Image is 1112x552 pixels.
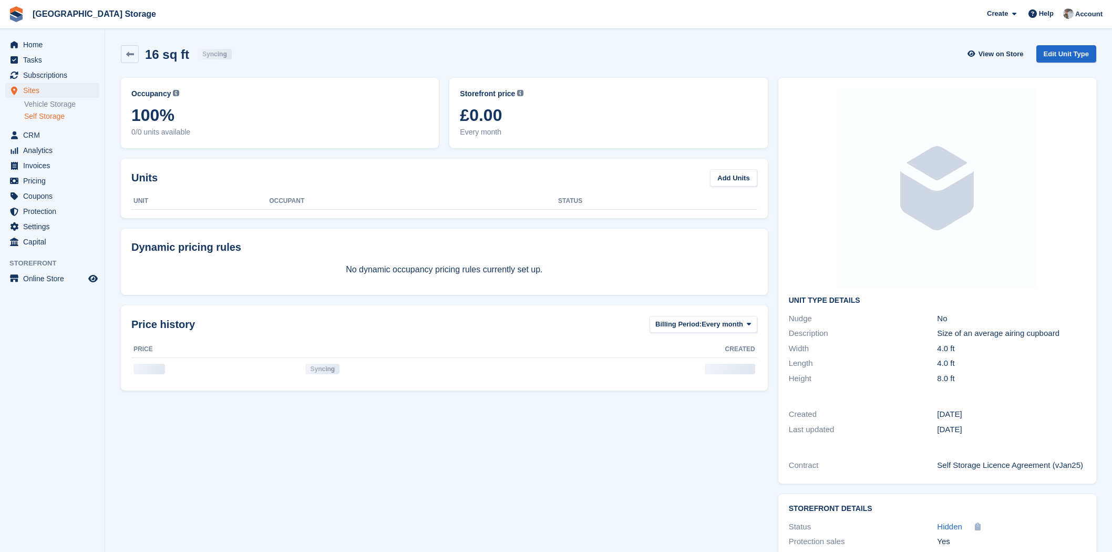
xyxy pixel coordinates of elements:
span: 0/0 units available [131,127,428,138]
span: Online Store [23,271,86,286]
span: Subscriptions [23,68,86,83]
a: menu [5,128,99,142]
a: menu [5,143,99,158]
img: blank-unit-type-icon-ffbac7b88ba66c5e286b0e438baccc4b9c83835d4c34f86887a83fc20ec27e7b.svg [837,88,1037,288]
a: menu [5,53,99,67]
a: menu [5,234,99,249]
a: Self Storage [24,111,99,121]
span: Capital [23,234,86,249]
a: menu [5,37,99,52]
div: Syncing [198,49,232,59]
span: Every month [460,127,757,138]
span: Storefront price [460,88,515,99]
span: Every month [702,319,743,330]
div: Width [789,343,938,355]
a: Preview store [87,272,99,285]
span: Help [1039,8,1054,19]
a: menu [5,204,99,219]
div: Status [789,521,938,533]
a: menu [5,68,99,83]
div: Last updated [789,424,938,436]
a: menu [5,219,99,234]
span: Settings [23,219,86,234]
div: Protection sales [789,536,938,548]
div: Syncing [305,364,339,374]
button: Billing Period: Every month [650,316,757,333]
th: Price [131,341,303,358]
span: Coupons [23,189,86,203]
div: Nudge [789,313,938,325]
span: 100% [131,106,428,125]
span: Price history [131,316,195,332]
a: menu [5,83,99,98]
div: 4.0 ft [937,357,1086,370]
span: Invoices [23,158,86,173]
div: Yes [937,536,1086,548]
a: Vehicle Storage [24,99,99,109]
a: Hidden [937,521,962,533]
span: CRM [23,128,86,142]
a: View on Store [966,45,1028,63]
img: Will Strivens [1063,8,1074,19]
div: Size of an average airing cupboard [937,328,1086,340]
div: Contract [789,459,938,472]
h2: 16 sq ft [145,47,189,62]
div: Self Storage Licence Agreement (vJan25) [937,459,1086,472]
div: [DATE] [937,408,1086,421]
a: Add Units [710,169,757,187]
span: Hidden [937,522,962,531]
img: stora-icon-8386f47178a22dfd0bd8f6a31ec36ba5ce8667c1dd55bd0f319d3a0aa187defe.svg [8,6,24,22]
span: Storefront [9,258,105,269]
a: [GEOGRAPHIC_DATA] Storage [28,5,160,23]
span: Create [987,8,1008,19]
img: icon-info-grey-7440780725fd019a000dd9b08b2336e03edf1995a4989e88bcd33f0948082b44.svg [173,90,179,96]
th: Occupant [269,193,558,210]
div: 4.0 ft [937,343,1086,355]
a: menu [5,189,99,203]
span: Sites [23,83,86,98]
div: Description [789,328,938,340]
a: Edit Unit Type [1036,45,1096,63]
h2: Unit Type details [789,297,1086,305]
div: Length [789,357,938,370]
div: Created [789,408,938,421]
th: Unit [131,193,269,210]
div: No [937,313,1086,325]
a: menu [5,173,99,188]
span: Analytics [23,143,86,158]
span: Account [1075,9,1103,19]
div: 8.0 ft [937,373,1086,385]
h2: Storefront Details [789,505,1086,513]
span: Created [725,344,755,354]
span: Occupancy [131,88,171,99]
div: Dynamic pricing rules [131,239,757,255]
a: menu [5,271,99,286]
a: menu [5,158,99,173]
span: Billing Period: [655,319,702,330]
img: icon-info-grey-7440780725fd019a000dd9b08b2336e03edf1995a4989e88bcd33f0948082b44.svg [517,90,523,96]
span: Home [23,37,86,52]
th: Status [558,193,757,210]
span: Tasks [23,53,86,67]
div: Height [789,373,938,385]
span: Pricing [23,173,86,188]
span: £0.00 [460,106,757,125]
div: [DATE] [937,424,1086,436]
h2: Units [131,170,158,186]
span: View on Store [979,49,1024,59]
p: No dynamic occupancy pricing rules currently set up. [131,263,757,276]
span: Protection [23,204,86,219]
